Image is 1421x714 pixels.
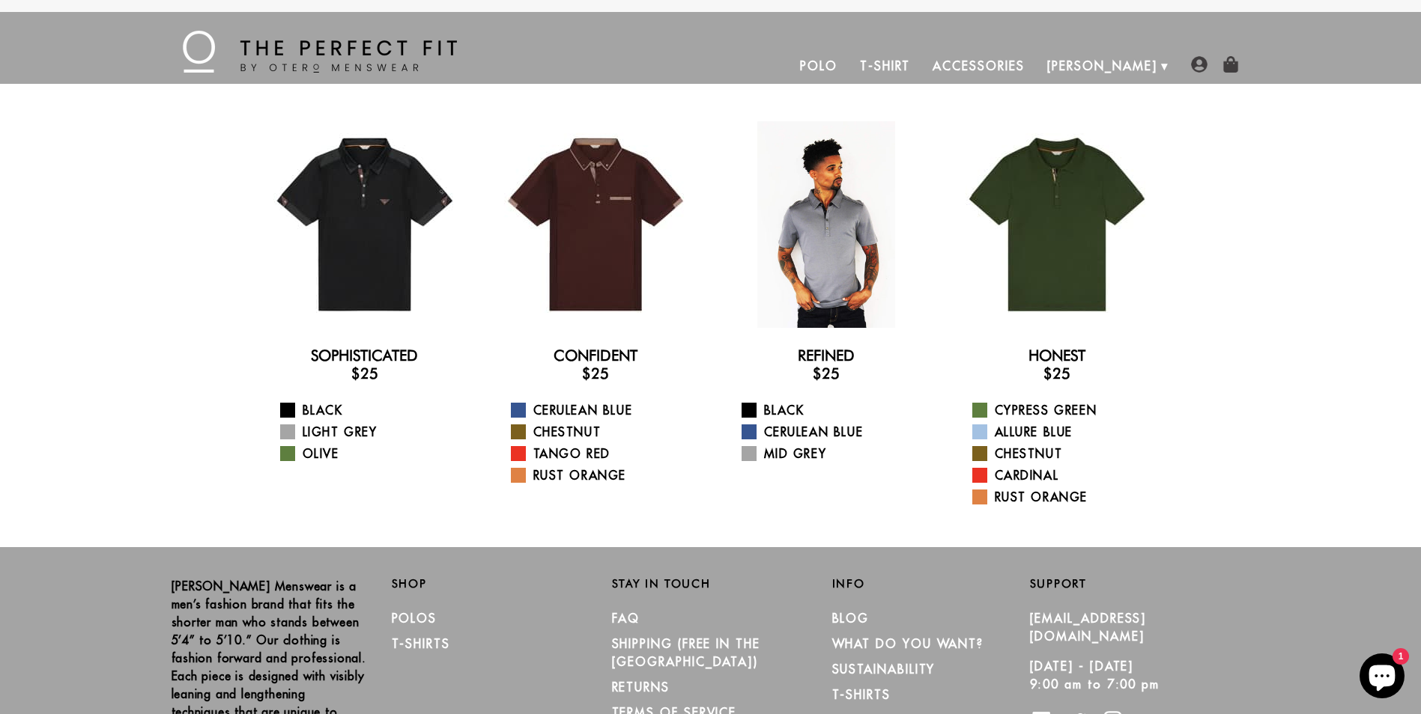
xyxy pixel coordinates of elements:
h3: $25 [261,364,468,382]
h2: Stay in Touch [612,577,810,591]
a: Black [742,401,930,419]
a: Refined [798,347,855,364]
h2: Info [832,577,1030,591]
a: FAQ [612,611,640,626]
a: T-Shirt [849,48,921,84]
a: SHIPPING (Free in the [GEOGRAPHIC_DATA]) [612,636,760,669]
a: Mid Grey [742,445,930,463]
a: Chestnut [511,423,699,441]
a: Confident [554,347,637,364]
a: Allure Blue [972,423,1160,441]
a: Chestnut [972,445,1160,463]
inbox-online-store-chat: Shopify online store chat [1355,653,1409,702]
a: Tango Red [511,445,699,463]
img: user-account-icon.png [1191,56,1208,73]
a: Blog [832,611,870,626]
img: The Perfect Fit - by Otero Menswear - Logo [183,31,457,73]
a: Polos [392,611,437,626]
a: Olive [280,445,468,463]
a: Accessories [921,48,1035,84]
h3: $25 [492,364,699,382]
a: Black [280,401,468,419]
a: RETURNS [612,680,670,695]
a: Honest [1028,347,1085,364]
a: Polo [789,48,849,84]
a: Sophisticated [311,347,418,364]
a: Cerulean Blue [511,401,699,419]
h2: Shop [392,577,590,591]
p: [DATE] - [DATE] 9:00 am to 7:00 pm [1030,657,1228,693]
a: Light Grey [280,423,468,441]
h3: $25 [954,364,1160,382]
a: Sustainability [832,662,936,677]
img: shopping-bag-icon.png [1222,56,1239,73]
h2: Support [1030,577,1250,591]
h3: $25 [723,364,930,382]
a: Rust Orange [511,466,699,484]
a: T-Shirts [392,636,450,651]
a: [PERSON_NAME] [1036,48,1169,84]
a: Rust Orange [972,488,1160,506]
a: Cypress Green [972,401,1160,419]
a: [EMAIL_ADDRESS][DOMAIN_NAME] [1030,611,1147,644]
a: Cerulean Blue [742,423,930,441]
a: Cardinal [972,466,1160,484]
a: T-Shirts [832,687,891,702]
a: What Do You Want? [832,636,984,651]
